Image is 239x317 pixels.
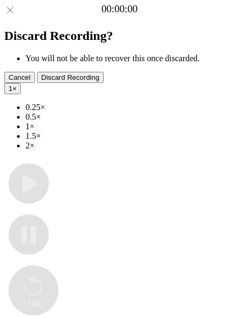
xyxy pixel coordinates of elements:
[25,103,235,112] li: 0.25×
[37,72,104,83] button: Discard Recording
[4,29,235,43] h2: Discard Recording?
[101,3,138,15] a: 00:00:00
[25,131,235,141] li: 1.5×
[25,112,235,122] li: 0.5×
[25,141,235,151] li: 2×
[25,54,235,63] li: You will not be able to recover this once discarded.
[8,85,12,93] span: 1
[25,122,235,131] li: 1×
[4,83,21,94] button: 1×
[4,72,35,83] button: Cancel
